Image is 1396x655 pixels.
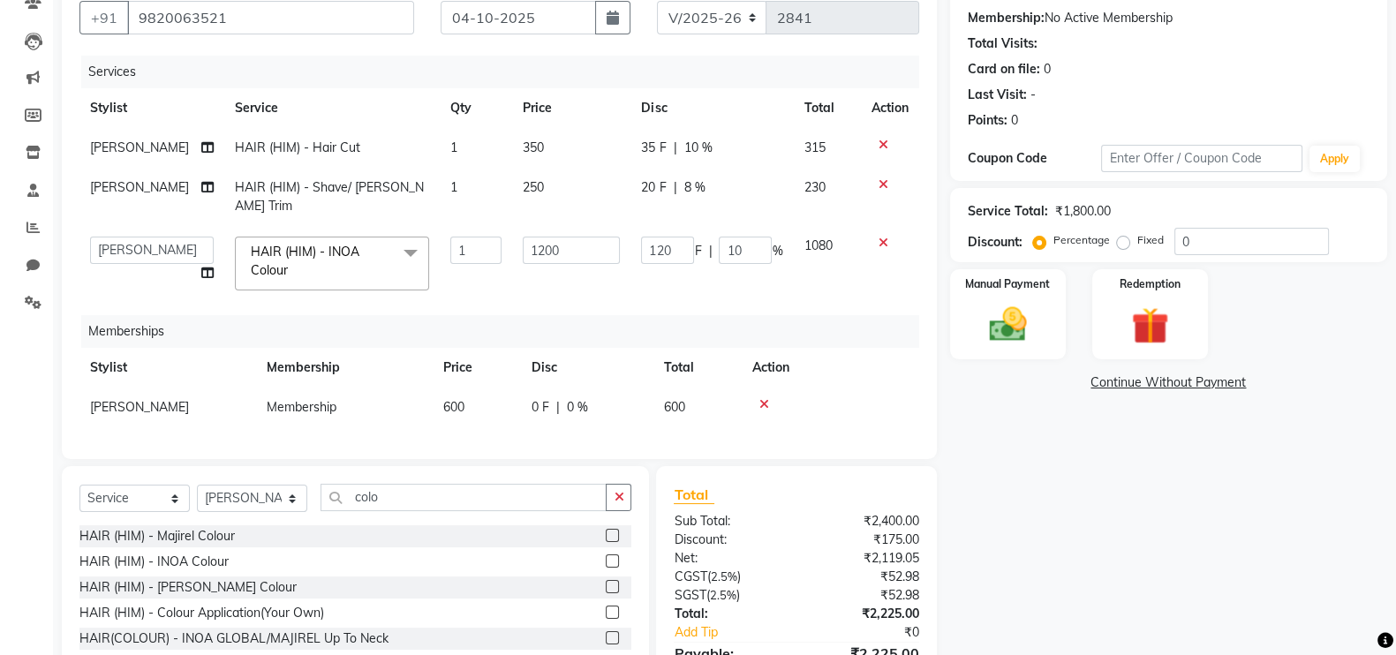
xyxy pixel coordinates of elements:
span: 350 [523,139,544,155]
div: Card on file: [968,60,1040,79]
div: HAIR (HIM) - [PERSON_NAME] Colour [79,578,297,597]
div: Points: [968,111,1007,130]
span: 600 [443,399,464,415]
div: ₹52.98 [796,568,932,586]
label: Fixed [1137,232,1164,248]
th: Service [224,88,440,128]
a: x [288,262,296,278]
span: % [772,242,782,260]
div: ₹2,225.00 [796,605,932,623]
div: HAIR (HIM) - Colour Application(Your Own) [79,604,324,622]
span: Membership [267,399,336,415]
span: F [694,242,701,260]
div: ₹2,400.00 [796,512,932,531]
th: Qty [440,88,512,128]
div: No Active Membership [968,9,1370,27]
th: Price [433,348,521,388]
span: | [673,178,676,197]
div: 0 [1044,60,1051,79]
th: Action [742,348,919,388]
div: Membership: [968,9,1045,27]
span: HAIR (HIM) - Shave/ [PERSON_NAME] Trim [235,179,424,214]
div: Discount: [968,233,1022,252]
div: ( ) [660,568,796,586]
label: Percentage [1053,232,1110,248]
input: Search by Name/Mobile/Email/Code [127,1,414,34]
th: Total [653,348,742,388]
span: 315 [804,139,825,155]
th: Stylist [79,348,256,388]
span: 8 % [683,178,705,197]
div: Total Visits: [968,34,1038,53]
th: Total [793,88,860,128]
span: 35 F [641,139,666,157]
span: 2.5% [709,588,736,602]
div: Discount: [660,531,796,549]
img: _cash.svg [977,303,1038,346]
button: Apply [1309,146,1360,172]
input: Enter Offer / Coupon Code [1101,145,1302,172]
th: Membership [256,348,433,388]
span: CGST [674,568,706,584]
span: [PERSON_NAME] [90,399,189,415]
div: Total: [660,605,796,623]
label: Manual Payment [965,276,1050,292]
div: Coupon Code [968,149,1102,168]
span: 10 % [683,139,712,157]
span: 0 % [567,398,588,417]
th: Disc [630,88,793,128]
span: 230 [804,179,825,195]
span: 1080 [804,237,832,253]
div: HAIR (HIM) - Majirel Colour [79,527,235,546]
span: [PERSON_NAME] [90,179,189,195]
th: Stylist [79,88,224,128]
div: ₹2,119.05 [796,549,932,568]
input: Search or Scan [321,484,607,511]
span: HAIR (HIM) - INOA Colour [251,244,359,278]
div: ₹0 [819,623,932,642]
span: 600 [664,399,685,415]
span: 20 F [641,178,666,197]
div: - [1030,86,1036,104]
div: Memberships [81,315,932,348]
span: 250 [523,179,544,195]
span: Total [674,486,714,504]
div: Services [81,56,932,88]
span: | [673,139,676,157]
span: 2.5% [710,569,736,583]
span: 1 [450,179,457,195]
div: Net: [660,549,796,568]
div: HAIR (HIM) - INOA Colour [79,553,229,571]
div: Sub Total: [660,512,796,531]
span: | [556,398,560,417]
img: _gift.svg [1120,303,1180,349]
span: [PERSON_NAME] [90,139,189,155]
div: HAIR(COLOUR) - INOA GLOBAL/MAJIREL Up To Neck [79,629,389,648]
div: ₹1,800.00 [1055,202,1111,221]
th: Disc [521,348,653,388]
a: Add Tip [660,623,819,642]
span: | [708,242,712,260]
div: ₹52.98 [796,586,932,605]
span: 1 [450,139,457,155]
div: ₹175.00 [796,531,932,549]
button: +91 [79,1,129,34]
th: Action [861,88,919,128]
span: 0 F [532,398,549,417]
span: HAIR (HIM) - Hair Cut [235,139,360,155]
a: Continue Without Payment [954,373,1384,392]
div: Service Total: [968,202,1048,221]
label: Redemption [1120,276,1181,292]
div: Last Visit: [968,86,1027,104]
th: Price [512,88,630,128]
div: ( ) [660,586,796,605]
div: 0 [1011,111,1018,130]
span: SGST [674,587,706,603]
